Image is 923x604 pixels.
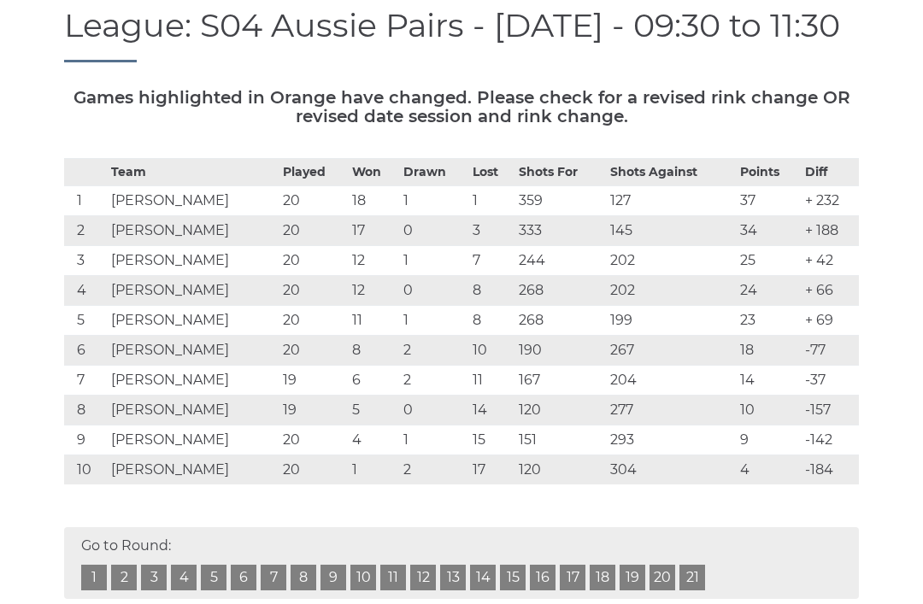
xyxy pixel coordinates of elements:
a: 19 [620,565,645,590]
td: 333 [514,216,606,246]
td: 4 [64,276,107,306]
a: 21 [679,565,705,590]
td: 1 [399,246,468,276]
td: 20 [279,186,348,216]
td: [PERSON_NAME] [107,186,279,216]
td: -157 [801,396,859,425]
td: 145 [606,216,736,246]
td: 268 [514,276,606,306]
td: 8 [468,276,514,306]
td: 5 [348,396,399,425]
a: 20 [650,565,675,590]
td: 25 [736,246,801,276]
td: 20 [279,306,348,336]
td: 15 [468,425,514,455]
td: 359 [514,186,606,216]
td: 277 [606,396,736,425]
td: [PERSON_NAME] [107,455,279,485]
td: 244 [514,246,606,276]
a: 11 [380,565,406,590]
th: Diff [801,159,859,186]
td: 120 [514,396,606,425]
a: 14 [470,565,496,590]
td: 202 [606,246,736,276]
td: 9 [736,425,801,455]
td: 0 [399,216,468,246]
td: -37 [801,366,859,396]
td: 190 [514,336,606,366]
td: 2 [399,455,468,485]
td: 11 [348,306,399,336]
td: 267 [606,336,736,366]
a: 8 [291,565,316,590]
td: 1 [399,186,468,216]
td: 151 [514,425,606,455]
td: 8 [64,396,107,425]
td: 23 [736,306,801,336]
a: 4 [171,565,197,590]
td: [PERSON_NAME] [107,306,279,336]
a: 3 [141,565,167,590]
td: 8 [468,306,514,336]
td: 11 [468,366,514,396]
td: 18 [736,336,801,366]
td: 7 [64,366,107,396]
th: Shots For [514,159,606,186]
td: + 42 [801,246,859,276]
td: -184 [801,455,859,485]
td: 10 [468,336,514,366]
td: 20 [279,336,348,366]
td: [PERSON_NAME] [107,425,279,455]
a: 15 [500,565,526,590]
td: 6 [64,336,107,366]
td: 1 [399,425,468,455]
td: [PERSON_NAME] [107,216,279,246]
td: 1 [399,306,468,336]
td: [PERSON_NAME] [107,336,279,366]
a: 6 [231,565,256,590]
td: 167 [514,366,606,396]
td: 1 [64,186,107,216]
td: 14 [468,396,514,425]
td: 2 [399,366,468,396]
a: 1 [81,565,107,590]
td: 3 [468,216,514,246]
td: 7 [468,246,514,276]
td: 1 [348,455,399,485]
td: 304 [606,455,736,485]
a: 10 [350,565,376,590]
td: -142 [801,425,859,455]
td: 199 [606,306,736,336]
td: 20 [279,276,348,306]
td: 12 [348,276,399,306]
th: Won [348,159,399,186]
td: 3 [64,246,107,276]
td: 17 [348,216,399,246]
td: 127 [606,186,736,216]
td: 19 [279,396,348,425]
td: 2 [399,336,468,366]
td: 14 [736,366,801,396]
td: 204 [606,366,736,396]
a: 2 [111,565,137,590]
td: + 188 [801,216,859,246]
a: 18 [590,565,615,590]
td: 34 [736,216,801,246]
td: 268 [514,306,606,336]
a: 5 [201,565,226,590]
td: 6 [348,366,399,396]
th: Points [736,159,801,186]
td: 10 [736,396,801,425]
th: Drawn [399,159,468,186]
td: 2 [64,216,107,246]
td: 293 [606,425,736,455]
td: 20 [279,246,348,276]
td: 0 [399,276,468,306]
td: + 66 [801,276,859,306]
th: Team [107,159,279,186]
td: [PERSON_NAME] [107,276,279,306]
td: + 69 [801,306,859,336]
a: 13 [440,565,466,590]
td: 10 [64,455,107,485]
td: [PERSON_NAME] [107,246,279,276]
